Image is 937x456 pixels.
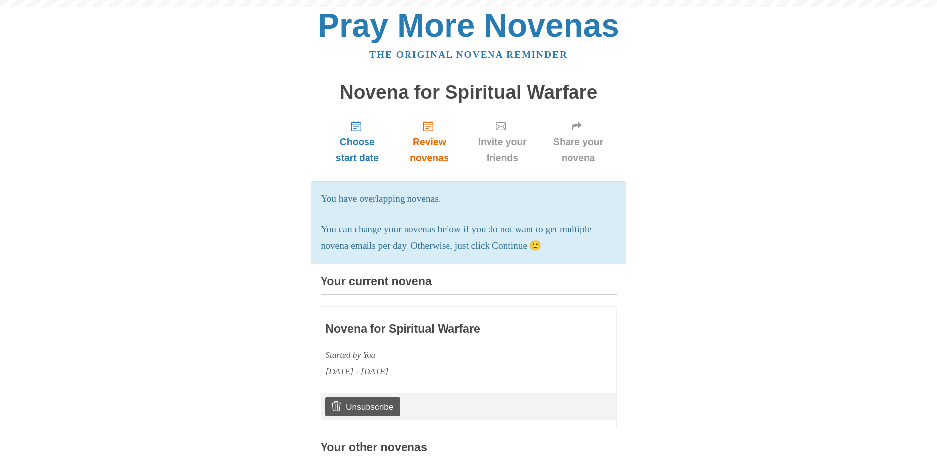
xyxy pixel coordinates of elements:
[550,134,607,166] span: Share your novena
[540,113,617,171] a: Share your novena
[404,134,454,166] span: Review novenas
[325,397,400,416] a: Unsubscribe
[321,82,617,103] h1: Novena for Spiritual Warfare
[394,113,464,171] a: Review novenas
[326,363,554,380] div: [DATE] - [DATE]
[321,275,617,295] h3: Your current novena
[465,113,540,171] a: Invite your friends
[326,323,554,336] h3: Novena for Spiritual Warfare
[330,134,385,166] span: Choose start date
[318,7,619,43] a: Pray More Novenas
[369,49,568,60] a: The original novena reminder
[321,222,616,254] p: You can change your novenas below if you do not want to get multiple novena emails per day. Other...
[321,113,395,171] a: Choose start date
[321,191,616,207] p: You have overlapping novenas.
[475,134,530,166] span: Invite your friends
[326,347,554,363] div: Started by You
